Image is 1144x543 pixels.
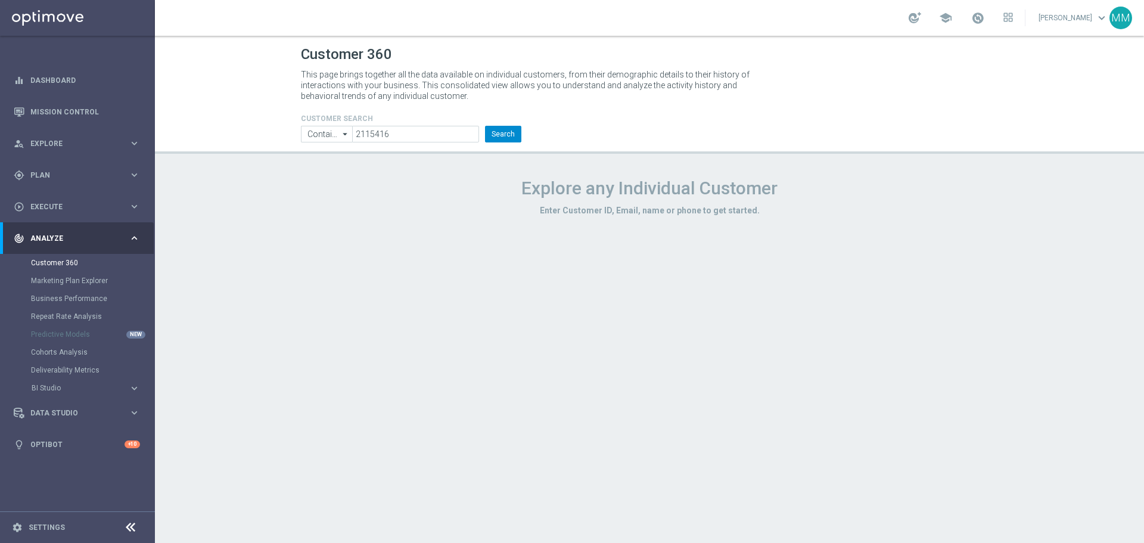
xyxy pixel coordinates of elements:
input: Enter CID, Email, name or phone [352,126,479,142]
button: lightbulb Optibot +10 [13,440,141,449]
i: person_search [14,138,24,149]
div: Business Performance [31,290,154,308]
button: BI Studio keyboard_arrow_right [31,383,141,393]
a: Settings [29,524,65,531]
i: keyboard_arrow_right [129,383,140,394]
p: This page brings together all the data available on individual customers, from their demographic ... [301,69,760,101]
h1: Customer 360 [301,46,998,63]
div: Repeat Rate Analysis [31,308,154,325]
a: Business Performance [31,294,124,303]
div: Optibot [14,429,140,460]
span: Explore [30,140,129,147]
div: MM [1109,7,1132,29]
button: track_changes Analyze keyboard_arrow_right [13,234,141,243]
div: Predictive Models [31,325,154,343]
div: Dashboard [14,64,140,96]
button: gps_fixed Plan keyboard_arrow_right [13,170,141,180]
a: Optibot [30,429,125,460]
span: BI Studio [32,384,117,392]
div: NEW [126,331,145,339]
i: keyboard_arrow_right [129,407,140,418]
div: Execute [14,201,129,212]
a: [PERSON_NAME]keyboard_arrow_down [1037,9,1109,27]
i: keyboard_arrow_right [129,232,140,244]
a: Deliverability Metrics [31,365,124,375]
a: Repeat Rate Analysis [31,312,124,321]
i: keyboard_arrow_right [129,138,140,149]
a: Dashboard [30,64,140,96]
h4: CUSTOMER SEARCH [301,114,521,123]
input: Contains [301,126,352,142]
i: settings [12,522,23,533]
button: play_circle_outline Execute keyboard_arrow_right [13,202,141,212]
div: Data Studio [14,408,129,418]
a: Mission Control [30,96,140,128]
i: keyboard_arrow_right [129,169,140,181]
div: Customer 360 [31,254,154,272]
a: Customer 360 [31,258,124,268]
button: Search [485,126,521,142]
span: Plan [30,172,129,179]
div: Marketing Plan Explorer [31,272,154,290]
span: Analyze [30,235,129,242]
i: equalizer [14,75,24,86]
div: Cohorts Analysis [31,343,154,361]
div: BI Studio [31,379,154,397]
div: Mission Control [14,96,140,128]
div: +10 [125,440,140,448]
a: Cohorts Analysis [31,347,124,357]
span: Data Studio [30,409,129,417]
div: Explore [14,138,129,149]
a: Marketing Plan Explorer [31,276,124,286]
i: track_changes [14,233,24,244]
i: lightbulb [14,439,24,450]
i: arrow_drop_down [340,126,352,142]
h1: Explore any Individual Customer [301,178,998,199]
div: BI Studio [32,384,129,392]
i: gps_fixed [14,170,24,181]
span: school [939,11,952,24]
i: keyboard_arrow_right [129,201,140,212]
i: play_circle_outline [14,201,24,212]
div: Analyze [14,233,129,244]
button: Mission Control [13,107,141,117]
span: Execute [30,203,129,210]
button: equalizer Dashboard [13,76,141,85]
button: person_search Explore keyboard_arrow_right [13,139,141,148]
div: Plan [14,170,129,181]
h3: Enter Customer ID, Email, name or phone to get started. [301,205,998,216]
span: keyboard_arrow_down [1095,11,1108,24]
button: Data Studio keyboard_arrow_right [13,408,141,418]
div: Deliverability Metrics [31,361,154,379]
